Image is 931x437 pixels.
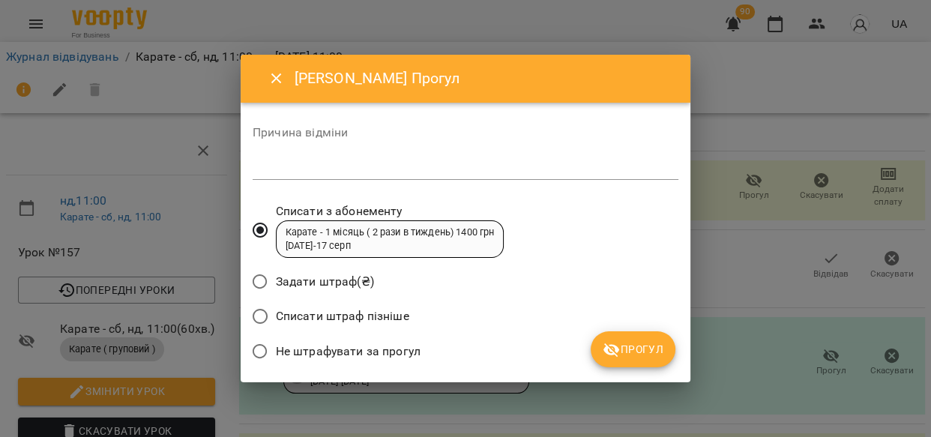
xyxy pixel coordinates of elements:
[253,127,678,139] label: Причина відміни
[276,343,421,361] span: Не штрафувати за прогул
[276,202,504,220] span: Списати з абонементу
[276,307,409,325] span: Списати штраф пізніше
[259,61,295,97] button: Close
[603,340,663,358] span: Прогул
[295,67,672,90] h6: [PERSON_NAME] Прогул
[591,331,675,367] button: Прогул
[286,226,495,253] div: Карате - 1 місяць ( 2 рази в тиждень) 1400 грн [DATE] - 17 серп
[276,273,374,291] span: Задати штраф(₴)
